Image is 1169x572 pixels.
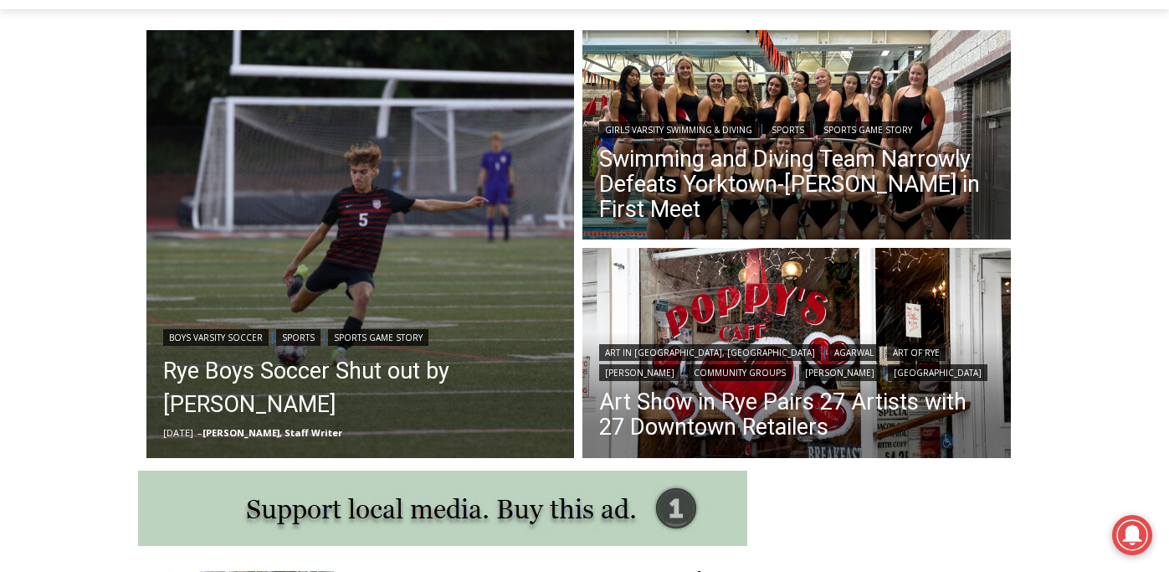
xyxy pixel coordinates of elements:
a: Community Groups [688,364,792,381]
a: Art of Rye [887,344,946,361]
div: | | [163,326,558,346]
div: "clearly one of the favorites in the [GEOGRAPHIC_DATA] neighborhood" [172,105,246,200]
a: Sports [766,121,810,138]
img: (PHOTO: The 2024 Rye - Rye Neck - Blind Brook Varsity Swimming Team.) [582,30,1011,245]
a: [PERSON_NAME] [799,364,880,381]
img: (PHOTO: Rye Boys Soccer's Silas Kavanagh in his team's 3-0 loss to Byram Hills on Septmber 10, 20... [146,30,575,459]
a: Art Show in Rye Pairs 27 Artists with 27 Downtown Retailers [599,389,994,440]
div: | | | | | | [599,341,994,381]
span: Intern @ [DOMAIN_NAME] [438,167,776,204]
a: Swimming and Diving Team Narrowly Defeats Yorktown-[PERSON_NAME] in First Meet [599,147,994,222]
a: Rye Boys Soccer Shut out by [PERSON_NAME] [163,354,558,421]
img: (PHOTO: Poppy's Cafe. The window of this beloved Rye staple is painted for different events throu... [582,248,1011,462]
a: Open Tues. - Sun. [PHONE_NUMBER] [1,168,168,209]
a: Read More Swimming and Diving Team Narrowly Defeats Yorktown-Somers in First Meet [582,30,1011,245]
div: "[PERSON_NAME] and I covered the [DATE] Parade, which was a really eye opening experience as I ha... [423,1,791,162]
time: [DATE] [163,426,193,439]
a: Girls Varsity Swimming & Diving [599,121,758,138]
a: [PERSON_NAME], Staff Writer [203,426,342,439]
a: Boys Varsity Soccer [163,329,269,346]
a: Read More Art Show in Rye Pairs 27 Artists with 27 Downtown Retailers [582,248,1011,462]
a: Agarwal [828,344,879,361]
span: Open Tues. - Sun. [PHONE_NUMBER] [5,173,164,236]
div: | | [599,118,994,138]
a: Intern @ [DOMAIN_NAME] [402,162,811,209]
img: support local media, buy this ad [138,471,747,546]
span: – [197,426,203,439]
a: [GEOGRAPHIC_DATA] [888,364,987,381]
a: [PERSON_NAME] [599,364,680,381]
a: Sports Game Story [818,121,918,138]
a: Sports [276,329,320,346]
a: Sports Game Story [328,329,428,346]
a: Art in [GEOGRAPHIC_DATA], [GEOGRAPHIC_DATA] [599,344,821,361]
a: Read More Rye Boys Soccer Shut out by Byram Hills [146,30,575,459]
